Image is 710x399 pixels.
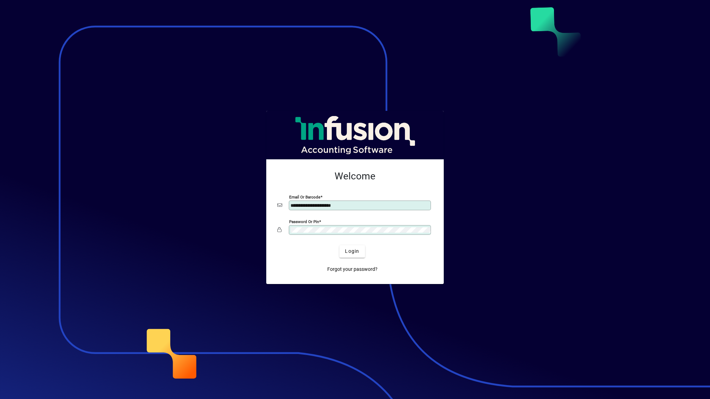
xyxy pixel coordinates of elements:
span: Forgot your password? [327,266,378,273]
h2: Welcome [277,170,433,182]
span: Login [345,248,359,255]
button: Login [339,245,365,258]
mat-label: Password or Pin [289,219,319,224]
mat-label: Email or Barcode [289,194,320,199]
a: Forgot your password? [324,263,380,276]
